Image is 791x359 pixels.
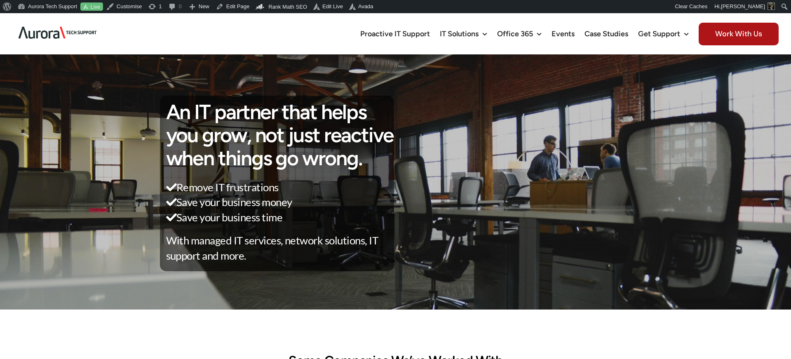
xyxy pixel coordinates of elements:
a: Live [80,2,103,11]
span: Office 365 [497,30,533,38]
span: Case Studies [584,30,628,38]
span: Events [552,30,575,38]
span: Proactive IT Support [360,30,430,38]
a: Work With Us [699,13,779,54]
a: Proactive IT Support [360,13,430,54]
img: Aurora Tech Support Logo [12,20,103,46]
a: Events [552,13,575,54]
span: [PERSON_NAME] [721,3,765,9]
h1: An IT partner that helps you grow, not just reactive when things go wrong. [166,101,394,170]
a: IT Solutions [440,13,487,54]
a: Case Studies [584,13,628,54]
span: Work With Us [699,23,779,45]
a: Get Support [638,13,689,54]
p: Remove IT frustrations Save your business money Save your business time [166,180,394,225]
nav: Main Menu [360,13,779,54]
a: Office 365 [497,13,542,54]
p: With managed IT services, network solutions, IT support and more. [166,233,394,263]
span: Rank Math SEO [268,4,307,10]
span: Get Support [638,30,680,38]
span: IT Solutions [440,30,479,38]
